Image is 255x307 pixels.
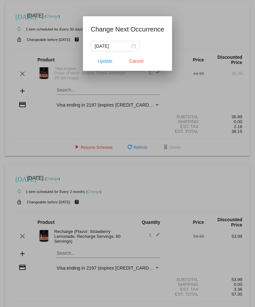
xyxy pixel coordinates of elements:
button: Close dialog [122,55,151,67]
span: Cancel [129,58,143,64]
button: Update [91,55,119,67]
input: Select date [95,43,130,50]
h1: Change Next Occurrence [91,24,164,34]
span: Update [98,58,113,64]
